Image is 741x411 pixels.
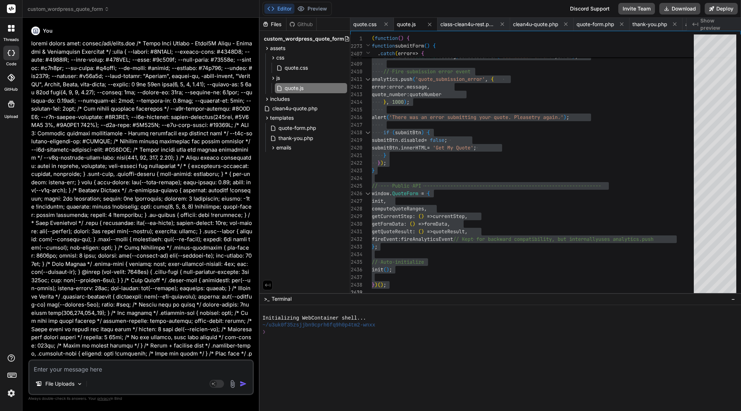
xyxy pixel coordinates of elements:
span: custom_wordpress_quote_form [28,5,109,13]
span: thank-you.php [278,134,314,143]
span: function [372,42,395,49]
div: 2438 [350,281,362,289]
span: } [383,152,386,159]
span: . [389,190,392,197]
label: GitHub [4,86,18,93]
h6: You [43,27,53,34]
span: quoteNumber [410,91,441,98]
span: = [427,144,430,151]
button: Invite Team [618,3,655,15]
span: { [427,190,430,197]
span: quote_number [372,91,407,98]
div: 2420 [350,144,362,152]
span: ) [421,213,424,219]
div: 2422 [350,159,362,167]
div: 2413 [350,91,362,98]
span: , [485,76,488,82]
button: − [730,293,737,305]
span: init [372,266,383,273]
span: , [383,198,386,204]
span: { [407,35,410,41]
span: ( [424,42,427,49]
span: . [404,83,407,90]
span: getFormData [372,221,404,227]
span: : [412,213,415,219]
span: templates [270,114,294,122]
div: 2424 [350,174,362,182]
span: message [407,83,427,90]
span: function [375,35,398,41]
div: 2430 [350,220,362,228]
span: ( [386,114,389,120]
span: 1000 [392,99,404,105]
span: ; [389,266,392,273]
span: ) [375,281,378,288]
span: getQuoteResult [372,228,412,235]
span: − [731,295,735,303]
span: 'There was an error submitting your quote. Please [389,114,532,120]
span: ( [378,281,380,288]
div: 2432 [350,235,362,243]
span: Initializing WebContainer shell... [262,315,366,322]
div: 2415 [350,106,362,114]
span: 2273 [350,42,362,50]
div: 2418 [350,129,362,136]
span: 'quote_submission_error' [415,76,485,82]
div: Github [286,21,316,28]
button: Editor [264,4,294,14]
span: ( [392,129,395,136]
span: Show preview [700,17,735,32]
div: 2419 [350,136,362,144]
div: Discord Support [566,3,614,15]
span: => [427,213,433,219]
div: 2429 [350,213,362,220]
span: fireAnalyticsEvent [401,236,453,242]
span: ) [401,35,404,41]
span: ( [395,50,398,57]
span: : [404,221,407,227]
span: ) [563,114,566,120]
span: thank-you.php [632,21,667,28]
span: admin-quote.html.php [685,21,738,28]
span: ( [383,266,386,273]
div: 2416 [350,114,362,121]
span: if [383,129,389,136]
span: includes [270,95,290,103]
span: ( [372,35,375,41]
span: catch [380,50,395,57]
span: . [398,76,401,82]
span: currentStep [433,213,465,219]
span: , [386,99,389,105]
span: custom_wordpress_quote_form [264,35,344,42]
span: computeQuoteRanges [372,205,424,212]
span: ) [404,99,407,105]
span: ~/u3uk0f35zsjjbn9cprh6fq9h0p4tm2-wnxx [262,322,375,329]
span: uses analytics.push [598,236,654,242]
span: ) [386,266,389,273]
div: 2417 [350,121,362,129]
span: quote.css [284,63,309,72]
span: window [372,190,389,197]
span: quote.js [397,21,416,28]
span: ; [473,144,476,151]
span: { [491,76,494,82]
div: 2409 [350,60,362,68]
span: class-clean4u-rest.php [440,21,495,28]
button: Deploy [705,3,738,15]
span: push [401,76,412,82]
button: Preview [294,4,330,14]
span: innerHTML [401,144,427,151]
span: css [276,54,284,61]
span: // Auto-initialize [372,259,424,265]
span: 2407 [350,50,362,58]
span: ; [383,281,386,288]
div: Files [260,21,286,28]
span: clean4u-quote.php [513,21,558,28]
div: 2439 [350,289,362,296]
span: submitForm [395,42,424,49]
span: js [276,74,280,82]
div: 2437 [350,274,362,281]
span: Terminal [272,295,292,303]
span: { [427,129,430,136]
span: => [427,228,433,235]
